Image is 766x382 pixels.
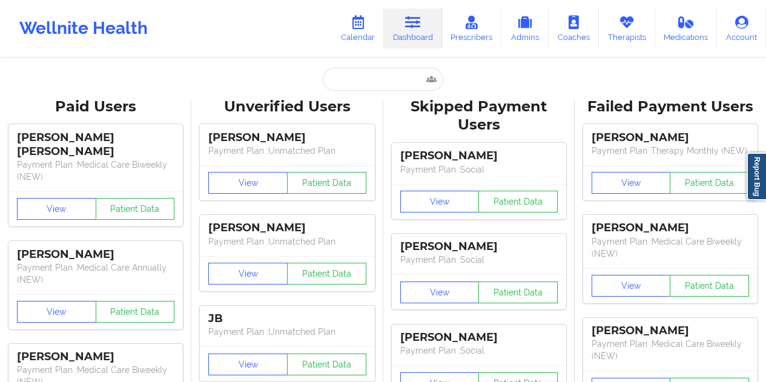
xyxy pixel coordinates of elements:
button: View [208,172,288,194]
p: Payment Plan : Social [400,254,558,266]
div: Skipped Payment Users [392,97,566,135]
button: Patient Data [478,191,558,212]
div: Failed Payment Users [583,97,758,116]
button: View [592,275,671,297]
div: JB [208,312,366,326]
p: Payment Plan : Unmatched Plan [208,326,366,338]
button: View [17,198,96,220]
div: Unverified Users [200,97,374,116]
div: Paid Users [8,97,183,116]
p: Payment Plan : Medical Care Annually (NEW) [17,262,174,286]
div: [PERSON_NAME] [400,149,558,163]
div: [PERSON_NAME] [592,131,749,145]
a: Coaches [549,8,599,48]
button: Patient Data [478,282,558,303]
p: Payment Plan : Medical Care Biweekly (NEW) [592,235,749,260]
a: Admins [501,8,549,48]
button: Patient Data [287,263,366,285]
button: View [400,282,480,303]
button: Patient Data [96,198,175,220]
button: Patient Data [670,275,749,297]
button: View [208,263,288,285]
button: Patient Data [287,172,366,194]
div: [PERSON_NAME] [592,324,749,338]
p: Payment Plan : Medical Care Biweekly (NEW) [592,338,749,362]
button: View [208,354,288,375]
button: View [400,191,480,212]
a: Therapists [599,8,655,48]
a: Account [717,8,766,48]
div: [PERSON_NAME] [400,331,558,344]
p: Payment Plan : Unmatched Plan [208,235,366,248]
button: View [592,172,671,194]
a: Medications [655,8,718,48]
a: Dashboard [384,8,442,48]
p: Payment Plan : Medical Care Biweekly (NEW) [17,159,174,183]
a: Calendar [332,8,384,48]
a: Prescribers [442,8,502,48]
div: [PERSON_NAME] [400,240,558,254]
button: Patient Data [96,301,175,323]
p: Payment Plan : Unmatched Plan [208,145,366,157]
p: Payment Plan : Social [400,344,558,357]
button: Patient Data [670,172,749,194]
div: [PERSON_NAME] [17,350,174,364]
div: [PERSON_NAME] [PERSON_NAME] [17,131,174,159]
div: [PERSON_NAME] [208,131,366,145]
div: [PERSON_NAME] [17,248,174,262]
div: [PERSON_NAME] [592,221,749,235]
a: Report Bug [747,153,766,200]
div: [PERSON_NAME] [208,221,366,235]
p: Payment Plan : Therapy Monthly (NEW) [592,145,749,157]
button: View [17,301,96,323]
button: Patient Data [287,354,366,375]
p: Payment Plan : Social [400,163,558,176]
